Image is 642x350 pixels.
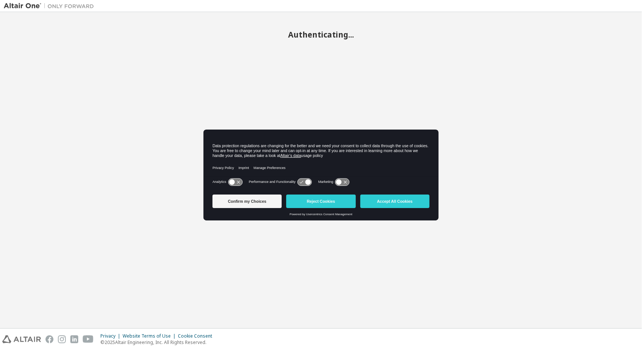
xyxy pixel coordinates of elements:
[83,335,94,343] img: youtube.svg
[4,30,638,39] h2: Authenticating...
[70,335,78,343] img: linkedin.svg
[123,333,178,339] div: Website Terms of Use
[178,333,217,339] div: Cookie Consent
[100,333,123,339] div: Privacy
[100,339,217,345] p: © 2025 Altair Engineering, Inc. All Rights Reserved.
[58,335,66,343] img: instagram.svg
[2,335,41,343] img: altair_logo.svg
[46,335,53,343] img: facebook.svg
[4,2,98,10] img: Altair One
